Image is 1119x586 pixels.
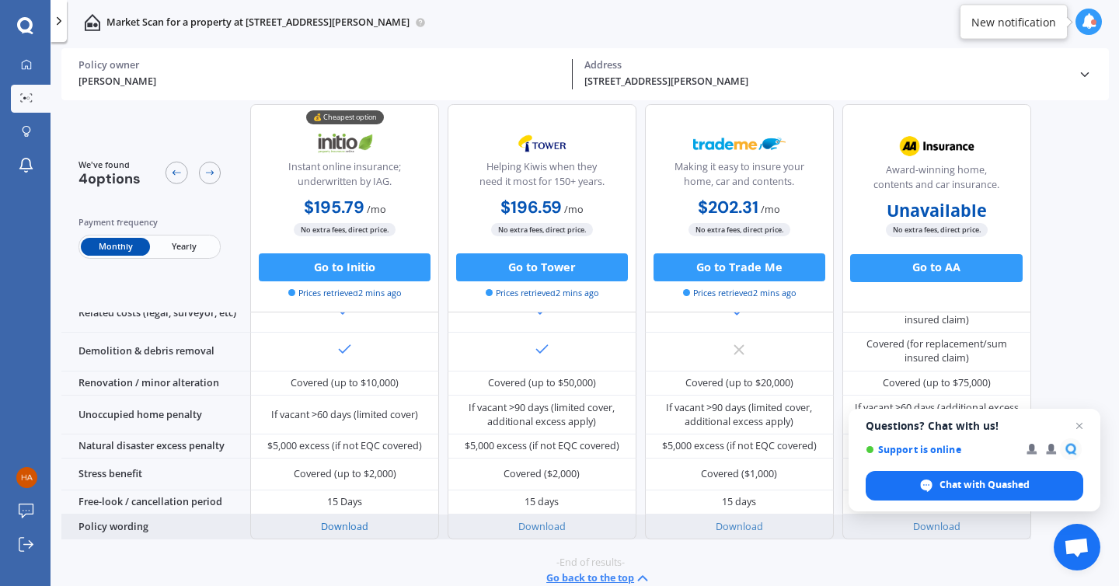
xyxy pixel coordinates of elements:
[294,222,396,235] span: No extra fees, direct price.
[106,16,410,30] p: Market Scan for a property at [STREET_ADDRESS][PERSON_NAME]
[294,467,396,481] div: Covered (up to $2,000)
[852,299,1020,327] div: Covered (for replacement/sum insured claim)
[84,14,101,31] img: home-and-contents.b802091223b8502ef2dd.svg
[61,371,250,396] div: Renovation / minor alteration
[866,420,1083,432] span: Questions? Chat with us!
[16,467,37,488] img: 7b9db37b01e285c43d3b2fb2fdfac086
[291,376,399,390] div: Covered (up to $10,000)
[465,439,619,453] div: $5,000 excess (if not EQC covered)
[61,333,250,371] div: Demolition & debris removal
[693,125,786,160] img: Trademe.webp
[504,467,580,481] div: Covered ($2,000)
[939,478,1030,492] span: Chat with Quashed
[367,203,386,216] span: / mo
[556,556,625,570] span: -End of results-
[306,110,384,124] div: 💰 Cheapest option
[486,287,598,299] span: Prices retrieved 2 mins ago
[886,223,988,236] span: No extra fees, direct price.
[150,237,218,255] span: Yearly
[883,376,991,390] div: Covered (up to $75,000)
[654,253,825,281] button: Go to Trade Me
[78,59,561,72] div: Policy owner
[78,169,141,187] span: 4 options
[518,520,566,533] a: Download
[327,495,362,509] div: 15 Days
[78,158,141,170] span: We've found
[500,197,562,218] b: $196.59
[304,197,364,218] b: $195.79
[852,337,1020,365] div: Covered (for replacement/sum insured claim)
[61,434,250,459] div: Natural disaster excess penalty
[459,159,624,194] div: Helping Kiwis when they need it most for 150+ years.
[525,495,559,509] div: 15 days
[688,222,790,235] span: No extra fees, direct price.
[657,159,821,194] div: Making it easy to insure your home, car and contents.
[761,203,780,216] span: / mo
[852,401,1020,429] div: If vacant >60 days (additional excess apply)
[971,14,1056,30] div: New notification
[584,59,1067,72] div: Address
[61,294,250,333] div: Related costs (legal, surveyor, etc)
[683,287,796,299] span: Prices retrieved 2 mins ago
[496,125,588,160] img: Tower.webp
[458,401,626,429] div: If vacant >90 days (limited cover, additional excess apply)
[61,459,250,490] div: Stress benefit
[854,162,1019,197] div: Award-winning home, contents and car insurance.
[288,287,401,299] span: Prices retrieved 2 mins ago
[698,197,758,218] b: $202.31
[298,125,391,160] img: Initio.webp
[866,471,1083,501] div: Chat with Quashed
[722,495,756,509] div: 15 days
[61,514,250,539] div: Policy wording
[267,439,422,453] div: $5,000 excess (if not EQC covered)
[564,203,584,216] span: / mo
[263,159,427,194] div: Instant online insurance; underwritten by IAG.
[1054,524,1100,570] div: Open chat
[913,520,960,533] a: Download
[271,408,418,422] div: If vacant >60 days (limited cover)
[850,253,1022,281] button: Go to AA
[61,396,250,434] div: Unoccupied home penalty
[685,376,793,390] div: Covered (up to $20,000)
[321,520,368,533] a: Download
[662,439,817,453] div: $5,000 excess (if not EQC covered)
[866,444,1016,455] span: Support is online
[891,128,983,163] img: AA.webp
[491,222,593,235] span: No extra fees, direct price.
[61,490,250,515] div: Free-look / cancellation period
[701,467,777,481] div: Covered ($1,000)
[1070,417,1089,435] span: Close chat
[584,75,1067,89] div: [STREET_ADDRESS][PERSON_NAME]
[655,401,823,429] div: If vacant >90 days (limited cover, additional excess apply)
[78,75,561,89] div: [PERSON_NAME]
[259,253,431,281] button: Go to Initio
[81,237,149,255] span: Monthly
[716,520,763,533] a: Download
[456,253,628,281] button: Go to Tower
[488,376,596,390] div: Covered (up to $50,000)
[78,215,221,228] div: Payment frequency
[887,203,987,217] b: Unavailable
